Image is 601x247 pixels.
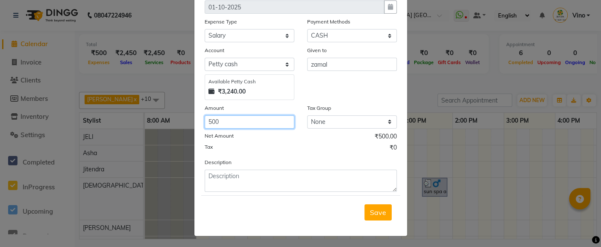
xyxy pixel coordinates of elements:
label: Description [205,159,232,166]
label: Given to [307,47,327,54]
button: Save [364,204,392,221]
input: Amount [205,115,294,129]
label: Payment Methods [307,18,350,26]
label: Tax [205,143,213,151]
label: Amount [205,104,224,112]
strong: ₹3,240.00 [218,87,246,96]
label: Tax Group [307,104,331,112]
label: Account [205,47,224,54]
span: Save [370,208,386,217]
div: Available Petty Cash [208,78,290,85]
label: Net Amount [205,132,234,140]
span: ₹0 [390,143,397,154]
span: ₹500.00 [375,132,397,143]
input: Given to [307,58,397,71]
label: Expense Type [205,18,237,26]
